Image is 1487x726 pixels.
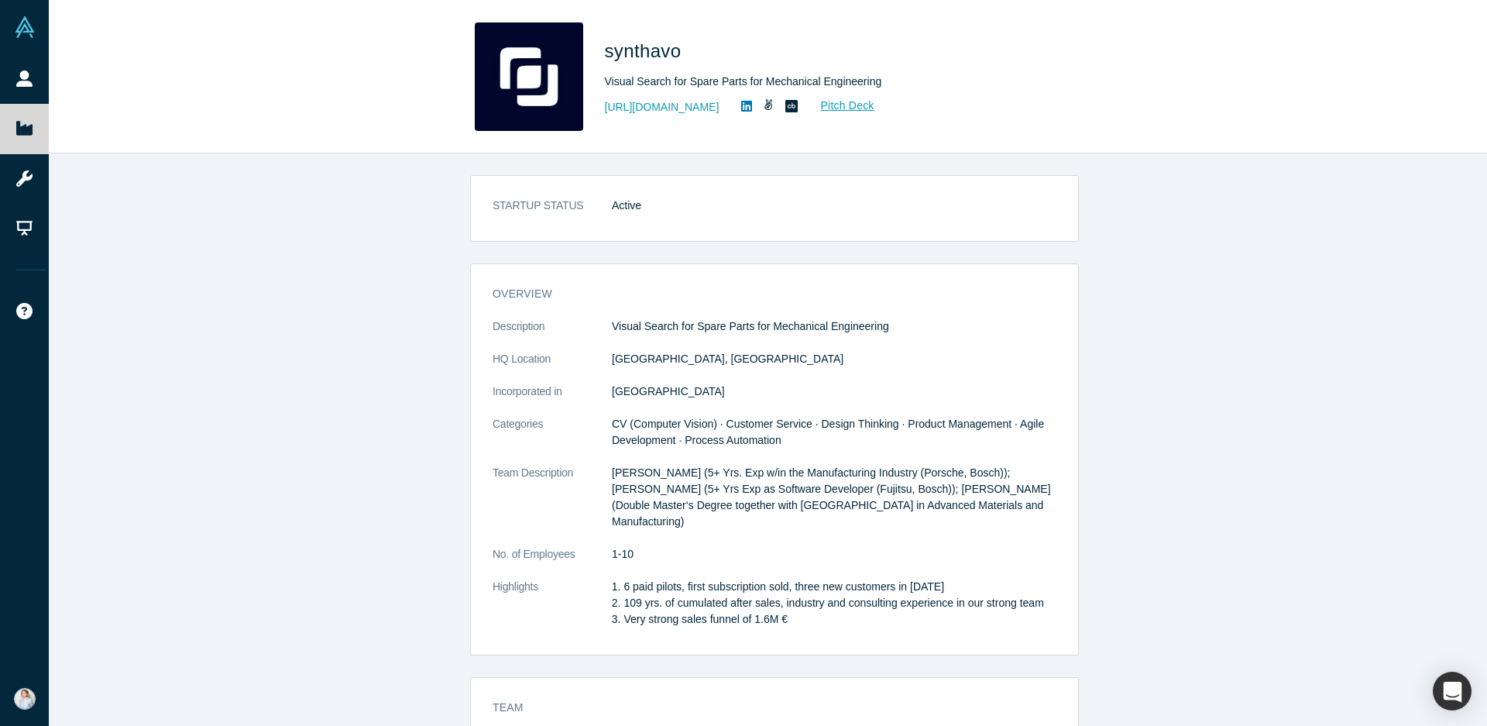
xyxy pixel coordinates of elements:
[612,465,1056,530] p: [PERSON_NAME] (5+ Yrs. Exp w/in the Manufacturing Industry (Porsche, Bosch)); [PERSON_NAME] (5+ Y...
[493,384,612,416] dt: Incorporated in
[612,351,1056,367] dd: [GEOGRAPHIC_DATA], [GEOGRAPHIC_DATA]
[493,416,612,465] dt: Categories
[493,318,612,351] dt: Description
[605,40,687,61] span: synthavo
[493,700,1035,716] h3: Team
[605,74,1039,90] div: Visual Search for Spare Parts for Mechanical Engineering
[623,611,1056,628] li: Very strong sales funnel of 1.6M €
[612,198,1056,214] dd: Active
[493,465,612,546] dt: Team Description
[493,579,612,644] dt: Highlights
[493,198,612,230] dt: STARTUP STATUS
[493,351,612,384] dt: HQ Location
[14,688,36,710] img: Zulfiia Mansurova's Account
[612,546,1056,563] dd: 1-10
[493,286,1035,302] h3: overview
[14,16,36,38] img: Alchemist Vault Logo
[612,318,1056,335] p: Visual Search for Spare Parts for Mechanical Engineering
[605,99,719,115] a: [URL][DOMAIN_NAME]
[623,579,1056,595] li: 6 paid pilots, first subscription sold, three new customers in [DATE]
[804,97,875,115] a: Pitch Deck
[475,22,583,131] img: synthavo's Logo
[612,418,1044,446] span: CV (Computer Vision) · Customer Service · Design Thinking · Product Management · Agile Developmen...
[623,595,1056,611] li: 109 yrs. of cumulated after sales, industry and consulting experience in our strong team
[493,546,612,579] dt: No. of Employees
[612,384,1056,400] dd: [GEOGRAPHIC_DATA]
